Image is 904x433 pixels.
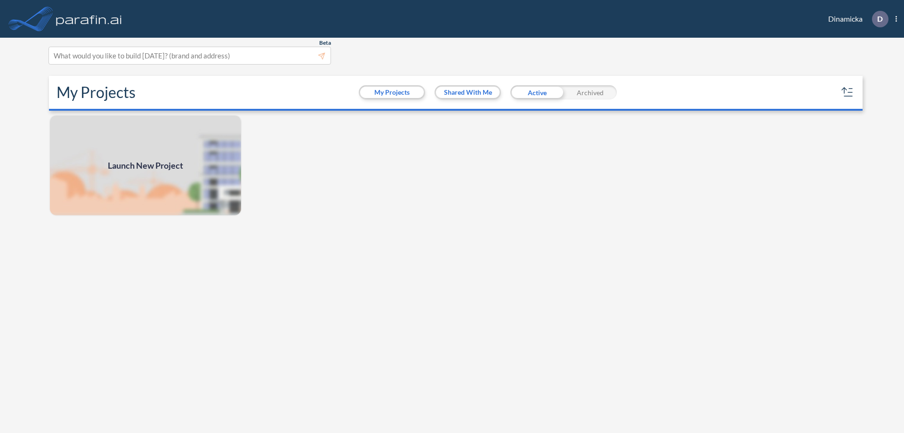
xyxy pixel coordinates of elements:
[840,85,855,100] button: sort
[360,87,424,98] button: My Projects
[108,159,183,172] span: Launch New Project
[814,11,897,27] div: Dinamicka
[436,87,500,98] button: Shared With Me
[510,85,564,99] div: Active
[54,9,124,28] img: logo
[564,85,617,99] div: Archived
[56,83,136,101] h2: My Projects
[49,114,242,216] a: Launch New Project
[49,114,242,216] img: add
[319,39,331,47] span: Beta
[877,15,883,23] p: D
